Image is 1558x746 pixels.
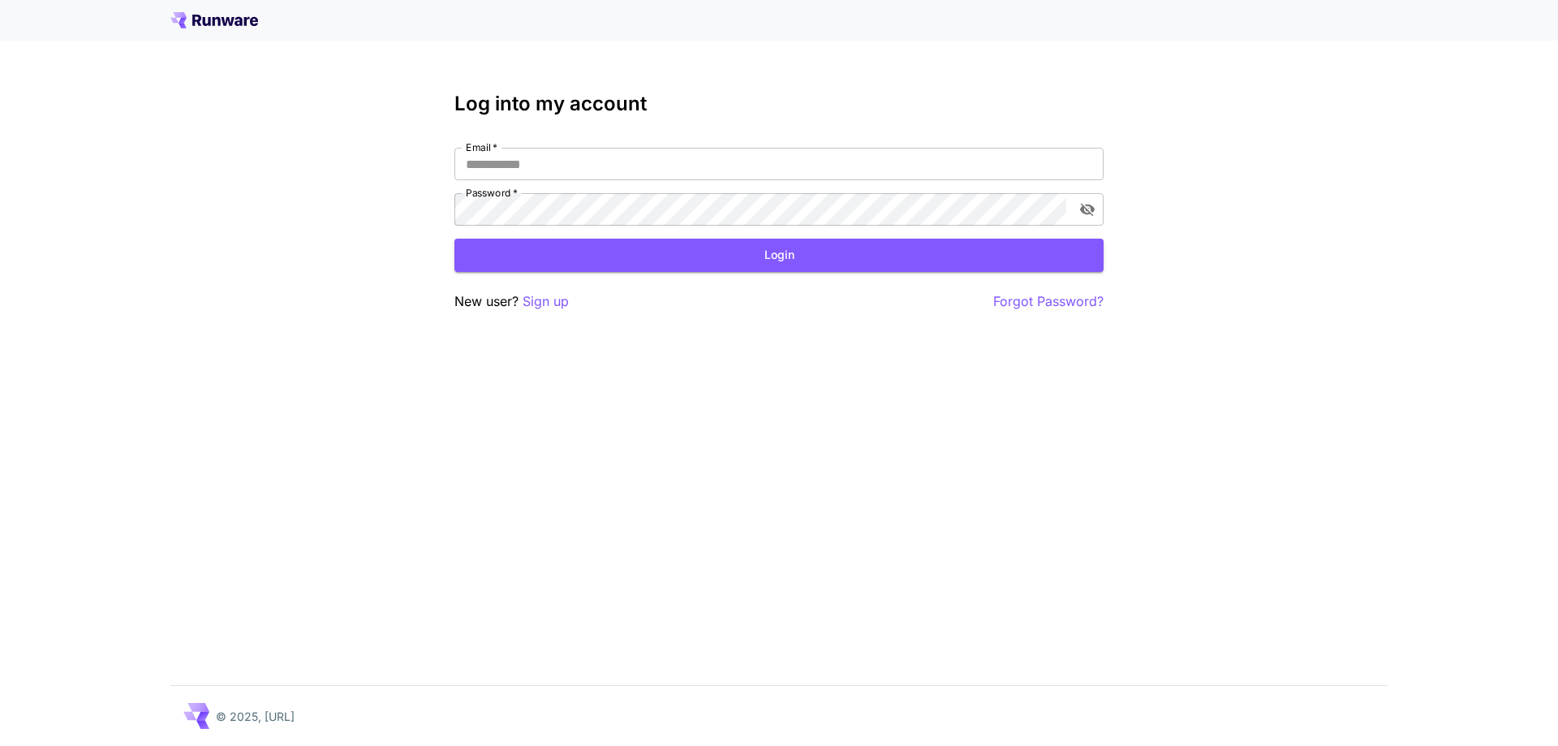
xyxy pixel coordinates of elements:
[454,291,569,312] p: New user?
[454,93,1104,115] h3: Log into my account
[1073,195,1102,224] button: toggle password visibility
[993,291,1104,312] button: Forgot Password?
[216,708,295,725] p: © 2025, [URL]
[523,291,569,312] button: Sign up
[454,239,1104,272] button: Login
[466,186,518,200] label: Password
[466,140,497,154] label: Email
